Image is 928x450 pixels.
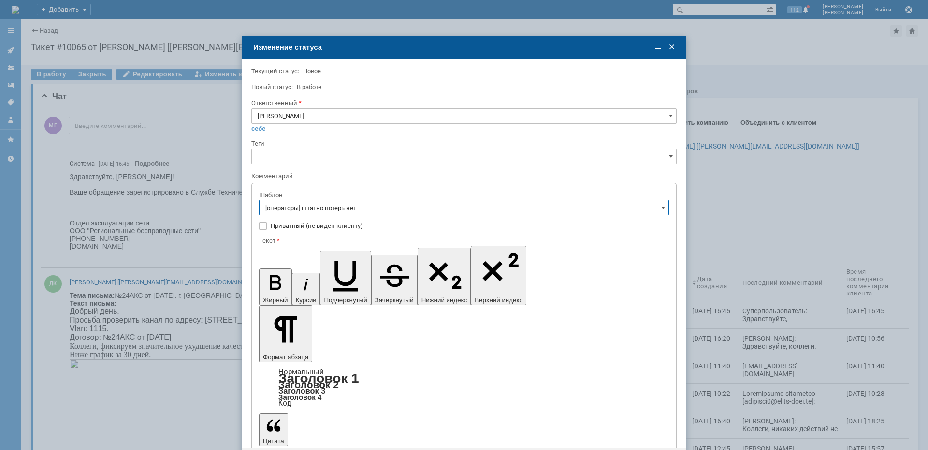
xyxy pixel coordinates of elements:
span: В работе [297,84,321,91]
label: Приватный (не виден клиенту) [271,222,667,230]
span: Верхний индекс [475,296,522,304]
span: Закрыть [667,42,677,52]
span: Свернуть (Ctrl + M) [653,42,663,52]
span: Нижний индекс [421,296,467,304]
button: Жирный [259,268,292,305]
span: Подчеркнутый [324,296,367,304]
div: Изменение статуса [253,43,677,52]
button: Формат абзаца [259,305,312,362]
span: № [33,42,42,50]
button: Нижний индекс [418,248,471,305]
div: Теги [251,141,675,147]
div: Здравствуйте, коллеги. Проверили, канал работает штатно,потерь и прерываний не фиксируем. Провели... [4,4,141,42]
span: Формат абзаца [263,353,308,361]
span: Жирный [263,296,288,304]
div: Текст [259,238,667,244]
div: Формат абзаца [259,369,669,407]
a: Нормальный [278,367,324,376]
span: Курсив [296,296,317,304]
a: Заголовок 4 [278,393,321,401]
button: Зачеркнутый [371,255,418,305]
button: Цитата [259,413,288,446]
button: Верхний индекс [471,246,526,305]
span: Зачеркнутый [375,296,414,304]
a: Код [278,399,291,408]
button: Курсив [292,273,320,305]
button: Подчеркнутый [320,251,371,305]
span: 24АКС от [DATE] [42,42,101,50]
a: себе [251,125,266,133]
div: Комментарий [251,172,675,181]
div: Шаблон [259,192,667,198]
a: Заголовок 3 [278,386,325,395]
label: Новый статус: [251,84,293,91]
a: Заголовок 2 [278,379,339,390]
span: Цитата [263,437,284,445]
label: Текущий статус: [251,68,299,75]
div: Ответственный [251,100,675,106]
span: Новое [303,68,321,75]
a: Заголовок 1 [278,371,359,386]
